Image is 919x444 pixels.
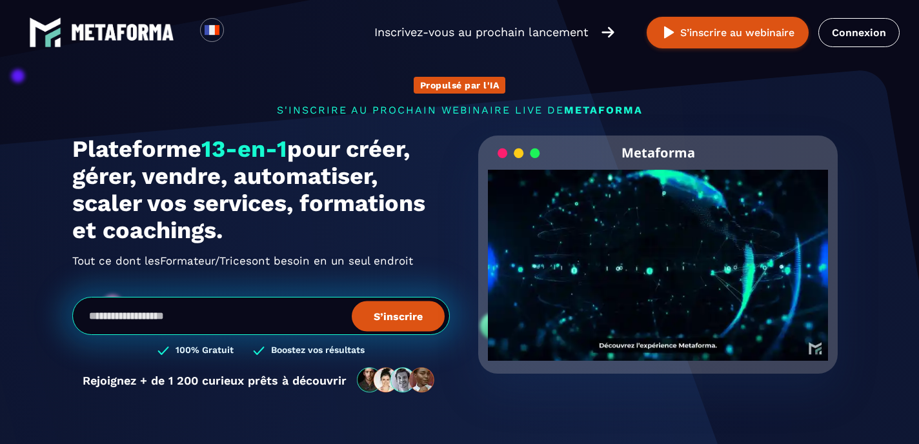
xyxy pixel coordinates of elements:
[176,345,234,357] h3: 100% Gratuit
[201,136,287,163] span: 13-en-1
[818,18,900,47] a: Connexion
[72,104,847,116] p: s'inscrire au prochain webinaire live de
[374,23,589,41] p: Inscrivez-vous au prochain lancement
[621,136,695,170] h2: Metaforma
[204,22,220,38] img: fr
[29,16,61,48] img: logo
[72,250,450,271] h2: Tout ce dont les ont besoin en un seul endroit
[352,301,445,331] button: S’inscrire
[157,345,169,357] img: checked
[253,345,265,357] img: checked
[160,250,252,271] span: Formateur/Trices
[488,170,828,339] video: Your browser does not support the video tag.
[661,25,677,41] img: play
[71,24,174,41] img: logo
[353,367,439,394] img: community-people
[83,374,347,387] p: Rejoignez + de 1 200 curieux prêts à découvrir
[601,25,614,39] img: arrow-right
[224,18,256,46] div: Search for option
[647,17,809,48] button: S’inscrire au webinaire
[420,80,500,90] p: Propulsé par l'IA
[498,147,540,159] img: loading
[72,136,450,244] h1: Plateforme pour créer, gérer, vendre, automatiser, scaler vos services, formations et coachings.
[271,345,365,357] h3: Boostez vos résultats
[564,104,643,116] span: METAFORMA
[235,25,245,40] input: Search for option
